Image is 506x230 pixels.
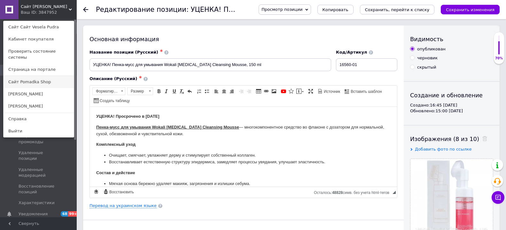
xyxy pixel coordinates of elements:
[4,76,74,88] a: Сайт Pomadka Shop
[255,88,262,95] a: Таблица
[19,45,288,52] li: Очищает, смягчает, увлажняет дерму и стимулирует собственный коллаген.
[323,7,348,12] span: Копировать
[99,98,130,104] span: Создать таблицу
[4,45,74,63] a: Проверить состояние системы
[441,5,500,14] button: Сохранить изменения
[4,88,74,100] a: [PERSON_NAME]
[178,88,185,95] a: Убрать форматирование
[494,32,504,64] div: 70% Качество заполнения
[417,64,436,70] div: скрытый
[228,88,235,95] a: По правому краю
[21,10,48,15] div: Ваш ID: 3847952
[263,88,270,95] a: Вставить/Редактировать ссылку (Ctrl+L)
[417,55,438,61] div: черновик
[19,133,59,145] span: Акции и промокоды
[494,56,504,61] div: 70%
[270,88,277,95] a: Изображение
[83,7,88,12] div: Вернуться назад
[186,88,193,95] a: Отменить (Ctrl+Z)
[19,167,59,178] span: Удаленные модерацией
[410,35,493,43] div: Видимость
[415,147,472,152] span: Добавить фото по ссылке
[213,88,220,95] a: По левому краю
[336,50,367,55] span: Код/Артикул
[332,190,343,195] span: 48828
[6,17,301,31] p: — многокомпонентное средство во флаконе с дозатором для нормальной, сухой, обезвоженной и чувстви...
[90,107,397,187] iframe: Визуальный текстовый редактор, 9459CB02-E027-4291-A1CC-EBA036422F28
[6,6,301,181] body: Визуальный текстовый редактор, 9459CB02-E027-4291-A1CC-EBA036422F28
[410,102,493,108] div: Создано: 16:45 [DATE]
[295,88,305,95] a: Вставить сообщение
[393,191,396,194] span: Перетащите для изменения размера
[21,4,69,10] span: Сайт Vesela Pudra
[4,113,74,125] a: Справка
[288,88,295,95] a: Вставить иконку
[90,203,157,208] a: Перевод на украинском языке
[323,89,340,94] span: Источник
[4,21,74,33] a: Сайт Сайт Vesela Pudra
[127,87,153,95] a: Размер
[19,200,55,206] span: Характеристики
[492,191,504,204] button: Чат с покупателем
[410,135,493,143] div: Изображения (8 из 10)
[108,189,134,195] span: Восстановить
[19,211,48,217] span: Уведомления
[163,88,170,95] a: Курсив (Ctrl+I)
[314,189,393,195] div: Подсчет символов
[6,35,46,40] strong: Комплексный уход
[410,108,493,114] div: Обновлено: 15:00 [DATE]
[19,52,288,59] li: Восстанавливает естественную структуру эпидермиса, замедляет процессы увядания, улучшает эластичн...
[4,100,74,112] a: [PERSON_NAME]
[4,33,74,45] a: Кабинет покупателя
[6,63,45,68] strong: Состав и действие
[221,88,228,95] a: По центру
[203,88,210,95] a: Вставить / удалить маркированный список
[4,125,74,137] a: Выйти
[93,188,100,195] a: Сделать резервную копию сейчас
[61,211,68,217] span: 68
[245,88,253,95] a: Увеличить отступ
[171,88,178,95] a: Подчеркнутый (Ctrl+U)
[344,88,383,95] a: Вставить шаблон
[102,188,135,195] a: Восстановить
[350,89,382,94] span: Вставить шаблон
[196,88,203,95] a: Вставить / удалить нумерованный список
[317,88,341,95] a: Источник
[90,50,158,55] span: Название позиции (Русский)
[280,88,287,95] a: Добавить видео с YouTube
[261,7,302,12] span: Просмотр позиции
[90,76,137,81] span: Описание (Русский)
[96,6,489,13] h1: Редактирование позиции: УЦЕНКА! Пенка-мусс для умывания Wokali Baby Powder Cleansing Mousse, 150 ml
[6,18,149,23] strong: Пенка-мусс для умывания Wokali [MEDICAL_DATA] Cleansing Mousse
[128,88,147,95] span: Размер
[307,88,314,95] a: Развернуть
[238,88,245,95] a: Уменьшить отступ
[317,5,354,14] button: Копировать
[160,49,163,53] span: ✱
[90,35,397,43] div: Основная информация
[68,211,79,217] span: 99+
[19,74,288,80] li: Мягкая основа бережно удаляет макияж, загрязнения и излишки себума.
[360,5,435,14] button: Сохранить, перейти к списку
[410,91,493,99] div: Создание и обновление
[155,88,162,95] a: Полужирный (Ctrl+B)
[139,75,142,79] span: ✱
[19,183,59,195] span: Восстановление позиций
[92,87,125,95] a: Форматирование
[365,7,430,12] i: Сохранить, перейти к списку
[93,97,131,104] a: Создать таблицу
[417,46,446,52] div: опубликован
[90,58,331,71] input: Например, H&M женское платье зеленое 38 размер вечернее макси с блестками
[4,63,74,76] a: Страница на портале
[6,7,70,12] strong: УЦЕНКА! Просрочено в [DATE]
[93,88,119,95] span: Форматирование
[19,150,59,161] span: Удаленные позиции
[446,7,494,12] i: Сохранить изменения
